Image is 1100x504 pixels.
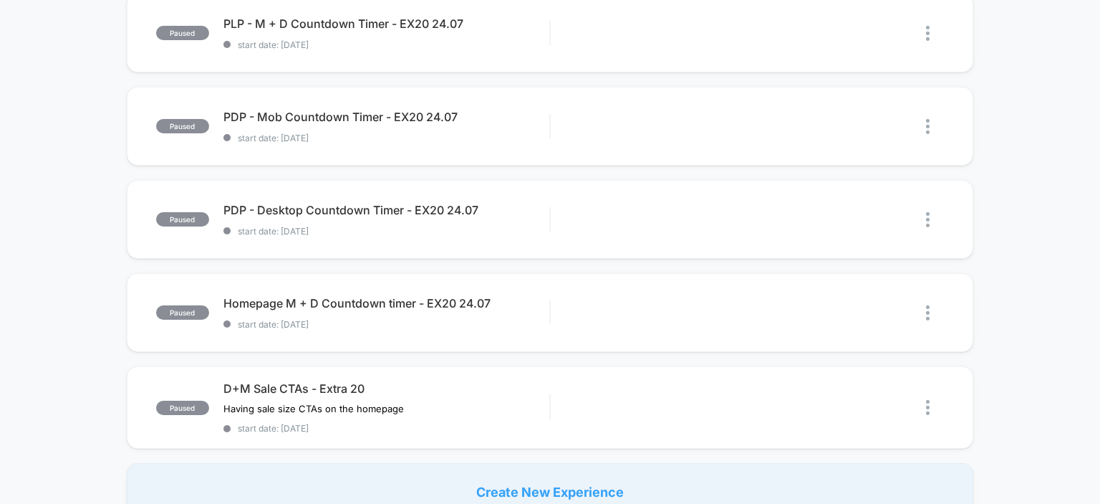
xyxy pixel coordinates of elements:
[223,226,550,237] span: start date: [DATE]
[156,401,209,415] span: paused
[926,26,930,41] img: close
[223,39,550,50] span: start date: [DATE]
[223,133,550,143] span: start date: [DATE]
[223,423,550,434] span: start date: [DATE]
[156,119,209,133] span: paused
[926,400,930,415] img: close
[926,212,930,227] img: close
[223,296,550,310] span: Homepage M + D Countdown timer - EX20 24.07
[156,212,209,227] span: paused
[156,305,209,320] span: paused
[223,319,550,330] span: start date: [DATE]
[223,403,404,414] span: Having sale size CTAs on the homepage
[223,16,550,31] span: PLP - M + D Countdown Timer - EX20 24.07
[156,26,209,40] span: paused
[926,305,930,320] img: close
[223,110,550,124] span: PDP - Mob Countdown Timer - EX20 24.07
[223,381,550,396] span: D+M Sale CTAs - Extra 20
[926,119,930,134] img: close
[223,203,550,217] span: PDP - Desktop Countdown Timer - EX20 24.07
